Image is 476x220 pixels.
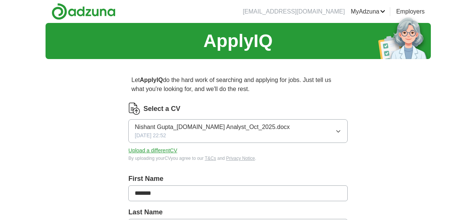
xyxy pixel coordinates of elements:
[203,27,272,55] h1: ApplyIQ
[128,207,347,217] label: Last Name
[205,156,216,161] a: T&Cs
[396,7,425,16] a: Employers
[226,156,255,161] a: Privacy Notice
[128,174,347,184] label: First Name
[243,7,345,16] li: [EMAIL_ADDRESS][DOMAIN_NAME]
[128,155,347,162] div: By uploading your CV you agree to our and .
[128,103,140,115] img: CV Icon
[140,77,163,83] strong: ApplyIQ
[135,132,166,140] span: [DATE] 22:52
[135,123,290,132] span: Nishant Gupta_[DOMAIN_NAME] Analyst_Oct_2025.docx
[52,3,116,20] img: Adzuna logo
[128,119,347,143] button: Nishant Gupta_[DOMAIN_NAME] Analyst_Oct_2025.docx[DATE] 22:52
[351,7,385,16] a: MyAdzuna
[128,147,177,155] button: Upload a differentCV
[128,73,347,97] p: Let do the hard work of searching and applying for jobs. Just tell us what you're looking for, an...
[143,104,180,114] label: Select a CV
